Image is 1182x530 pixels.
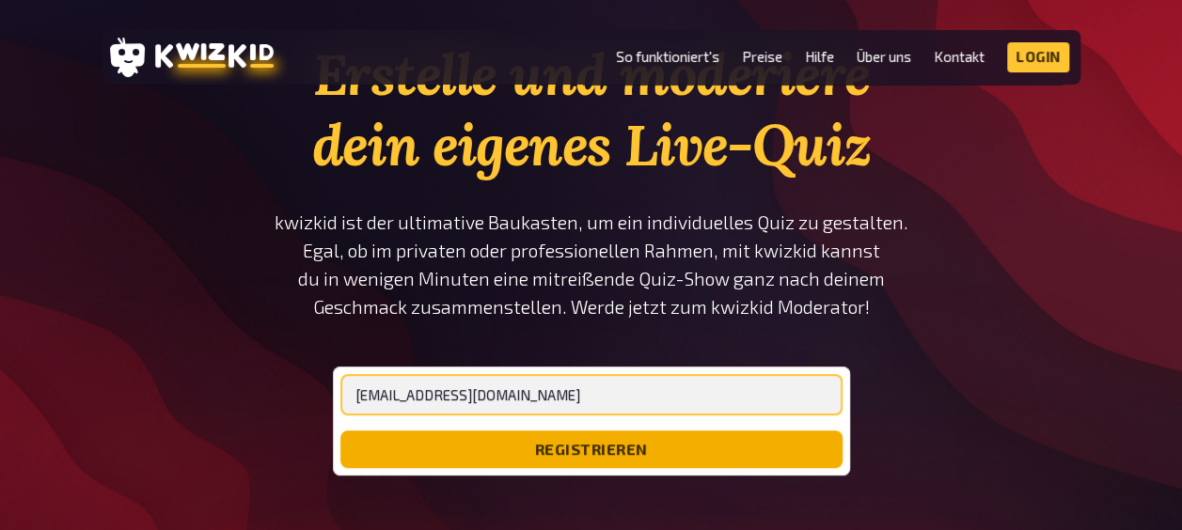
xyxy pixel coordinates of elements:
button: registrieren [340,430,843,468]
p: kwizkid ist der ultimative Baukasten, um ein individuelles Quiz zu gestalten. Egal, ob im private... [274,209,909,321]
a: Login [1007,42,1069,72]
input: quizmaster@yourdomain.com [340,374,843,415]
h1: Erstelle und moderiere dein eigenes Live-Quiz [274,39,909,180]
a: Über uns [857,49,911,65]
a: Hilfe [805,49,834,65]
a: So funktioniert's [616,49,719,65]
a: Preise [742,49,782,65]
a: Kontakt [934,49,985,65]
